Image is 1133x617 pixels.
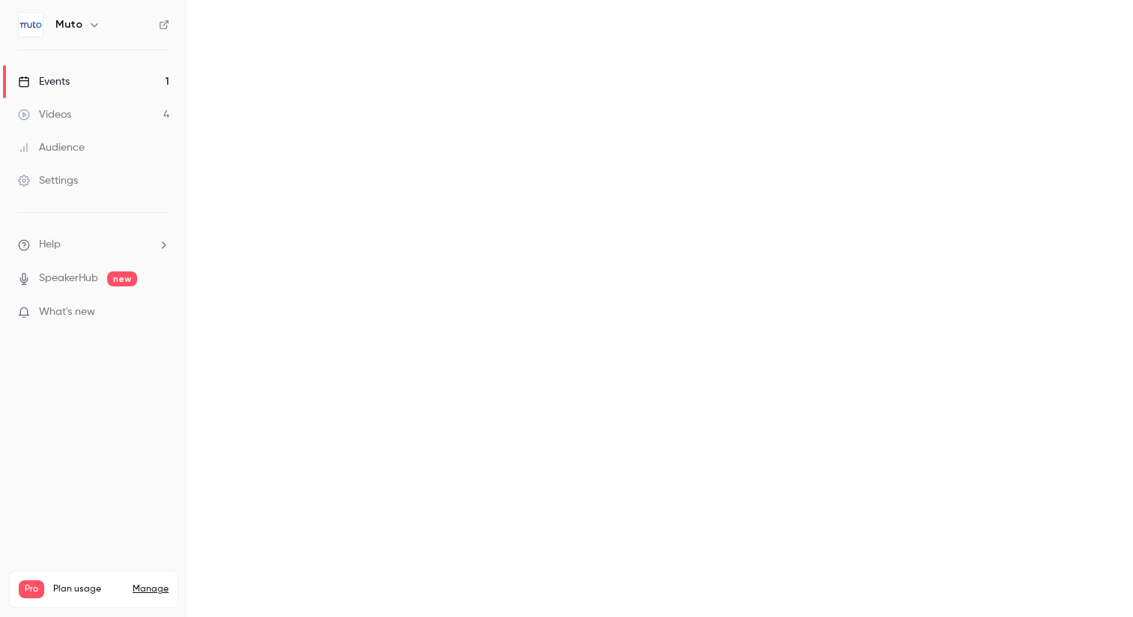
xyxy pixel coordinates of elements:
span: What's new [39,304,95,320]
span: Pro [19,580,44,598]
div: Audience [18,140,85,155]
div: Videos [18,107,71,122]
iframe: Noticeable Trigger [151,306,169,319]
div: Settings [18,173,78,188]
div: Events [18,74,70,89]
a: SpeakerHub [39,271,98,286]
span: Plan usage [53,583,124,595]
li: help-dropdown-opener [18,237,169,253]
span: new [107,271,137,286]
a: Manage [133,583,169,595]
h6: Muto [55,17,82,32]
span: Help [39,237,61,253]
img: Muto [19,13,43,37]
